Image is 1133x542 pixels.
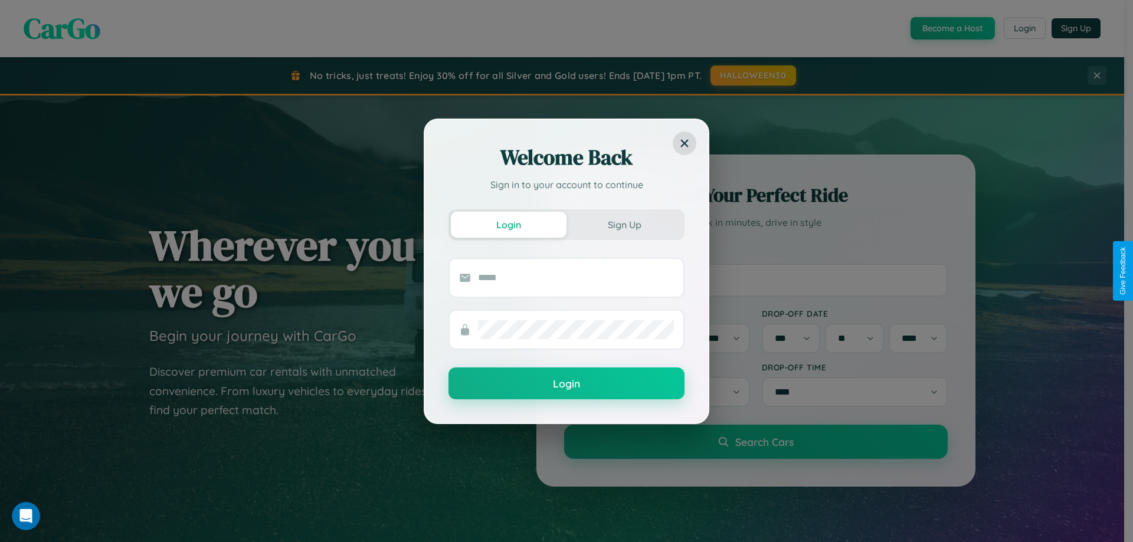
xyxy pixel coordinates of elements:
[448,178,685,192] p: Sign in to your account to continue
[448,367,685,399] button: Login
[451,212,566,238] button: Login
[566,212,682,238] button: Sign Up
[1119,247,1127,295] div: Give Feedback
[12,502,40,530] iframe: Intercom live chat
[448,143,685,172] h2: Welcome Back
